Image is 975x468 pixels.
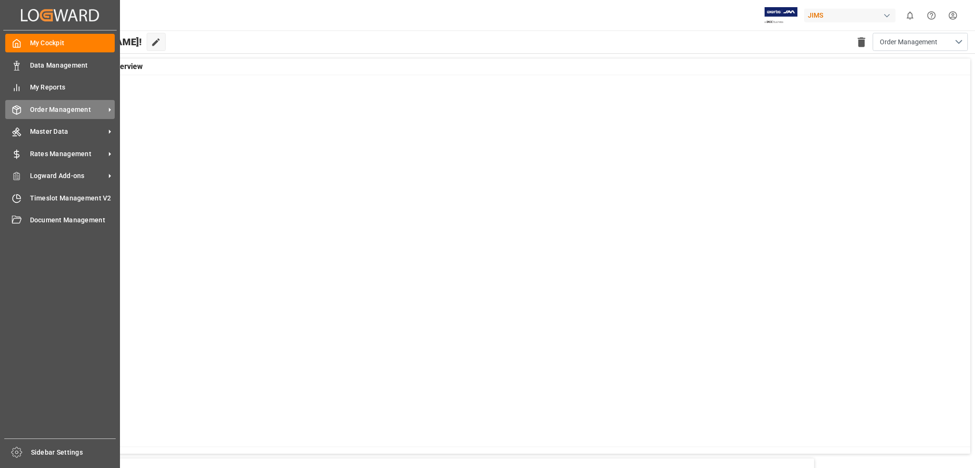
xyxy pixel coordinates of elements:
img: Exertis%20JAM%20-%20Email%20Logo.jpg_1722504956.jpg [765,7,797,24]
span: Order Management [880,37,937,47]
a: Document Management [5,211,115,229]
span: My Cockpit [30,38,115,48]
a: My Reports [5,78,115,97]
button: JIMS [804,6,899,24]
a: My Cockpit [5,34,115,52]
span: My Reports [30,82,115,92]
div: JIMS [804,9,895,22]
span: Timeslot Management V2 [30,193,115,203]
span: Document Management [30,215,115,225]
span: Master Data [30,127,105,137]
button: Help Center [921,5,942,26]
span: Order Management [30,105,105,115]
button: show 0 new notifications [899,5,921,26]
a: Timeslot Management V2 [5,189,115,207]
span: Rates Management [30,149,105,159]
span: Sidebar Settings [31,448,116,458]
a: Data Management [5,56,115,74]
span: Logward Add-ons [30,171,105,181]
button: open menu [873,33,968,51]
span: Data Management [30,60,115,70]
span: Hello [PERSON_NAME]! [40,33,142,51]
